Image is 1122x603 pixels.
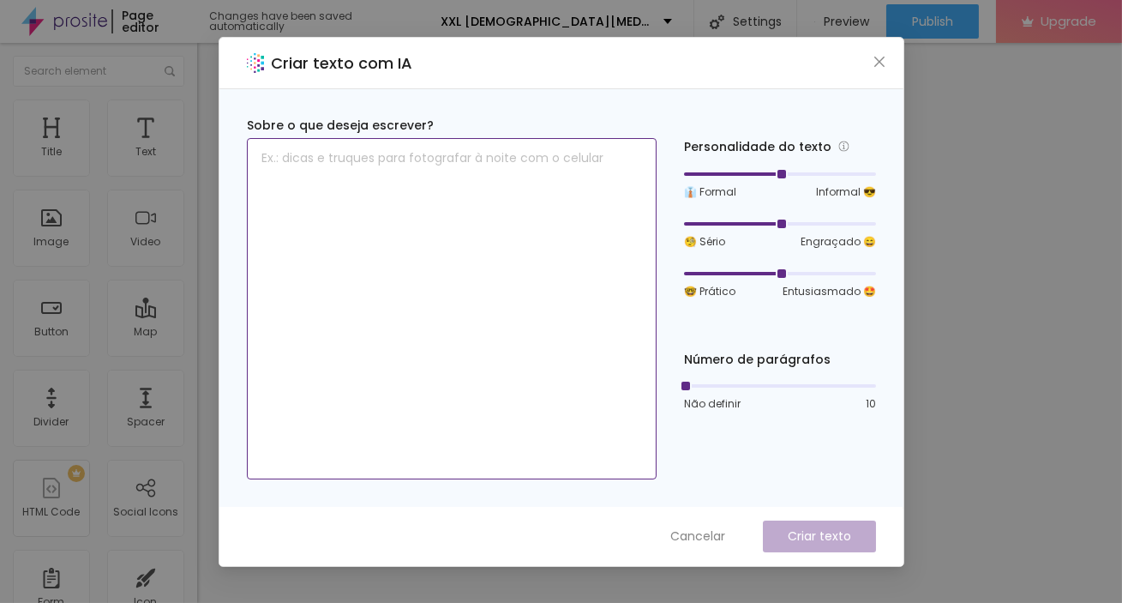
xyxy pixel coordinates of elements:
[814,15,815,29] img: view-1.svg
[653,521,742,552] button: Cancelar
[209,11,420,32] div: Changes have been saved automatically
[912,15,953,28] span: Publish
[866,396,876,412] span: 10
[34,416,69,428] div: Divider
[131,236,161,248] div: Video
[783,284,876,299] span: Entusiasmado 🤩
[41,146,62,158] div: Title
[886,4,979,39] button: Publish
[824,15,869,28] span: Preview
[684,351,876,369] div: Número de parágrafos
[797,4,886,39] button: Preview
[34,326,69,338] div: Button
[13,56,184,87] input: Search element
[816,184,876,200] span: Informal 😎
[684,184,736,200] span: 👔 Formal
[1041,14,1096,28] span: Upgrade
[113,506,178,518] div: Social Icons
[135,326,158,338] div: Map
[670,528,725,546] span: Cancelar
[23,506,81,518] div: HTML Code
[135,146,156,158] div: Text
[34,236,69,248] div: Image
[873,55,886,69] span: close
[165,66,175,76] img: Icone
[127,416,165,428] div: Spacer
[684,396,741,412] span: Não definir
[271,51,412,75] h2: Criar texto com IA
[763,521,876,552] button: Criar texto
[247,117,657,135] div: Sobre o que deseja escrever?
[710,15,724,29] img: Icone
[441,15,651,27] p: XXL [DEMOGRAPHIC_DATA][MEDICAL_DATA] Gummies ZA Gives You More Energy
[684,234,725,250] span: 🧐 Sério
[197,43,1122,603] iframe: Editor
[684,284,735,299] span: 🤓 Prático
[801,234,876,250] span: Engraçado 😄
[111,9,191,33] div: Page editor
[870,52,888,70] button: Close
[684,137,876,157] div: Personalidade do texto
